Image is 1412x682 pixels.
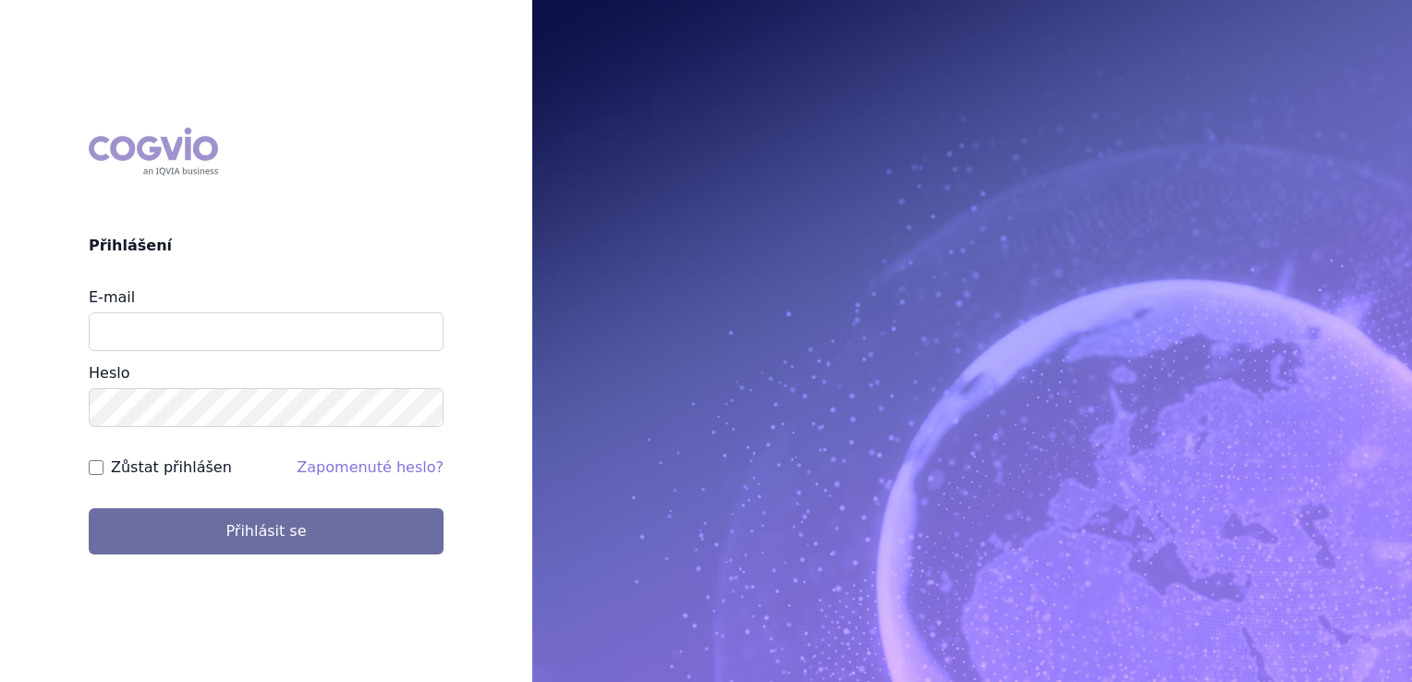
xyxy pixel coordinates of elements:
button: Přihlásit se [89,508,444,554]
div: COGVIO [89,128,218,176]
h2: Přihlášení [89,235,444,257]
label: Zůstat přihlášen [111,457,232,479]
label: E-mail [89,288,135,306]
label: Heslo [89,364,129,382]
a: Zapomenuté heslo? [297,458,444,476]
